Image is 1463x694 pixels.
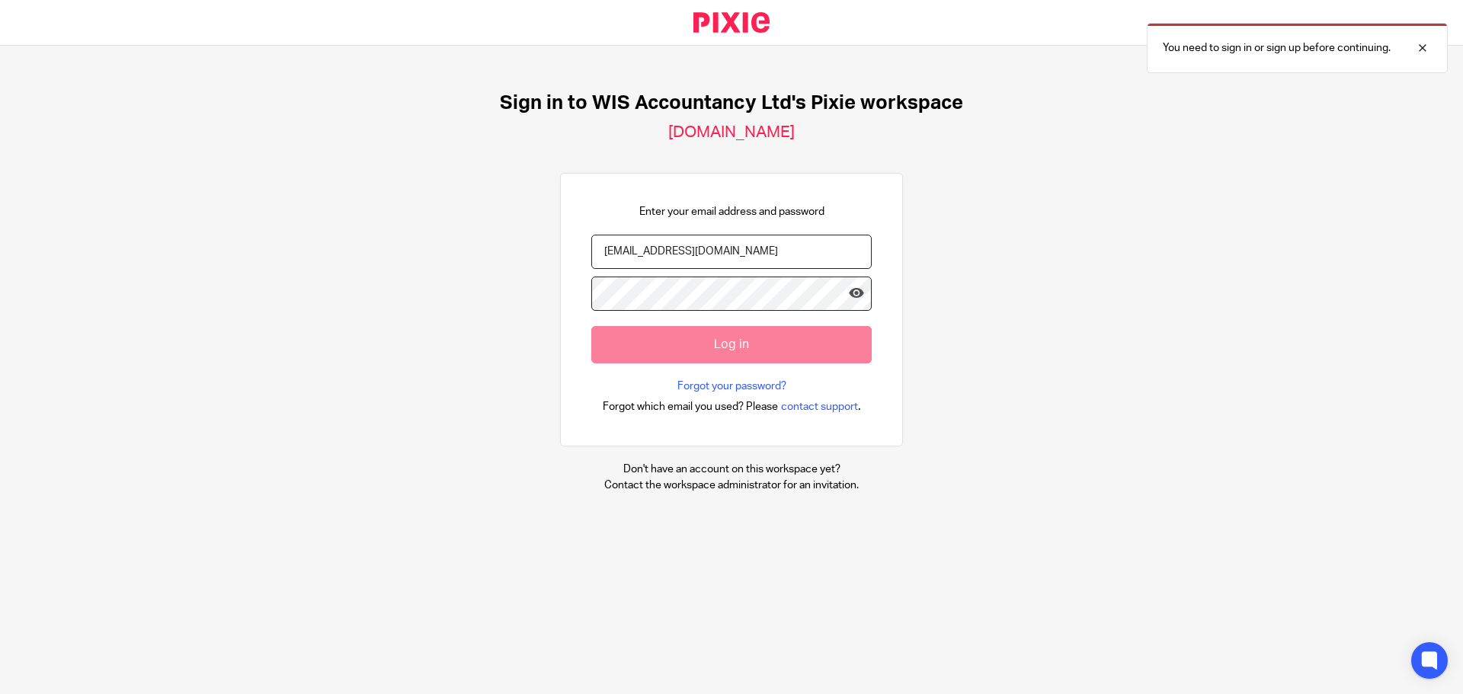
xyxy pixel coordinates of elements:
span: Forgot which email you used? Please [603,399,778,414]
span: contact support [781,399,858,414]
h2: [DOMAIN_NAME] [668,123,795,142]
p: Enter your email address and password [639,204,824,219]
h1: Sign in to WIS Accountancy Ltd's Pixie workspace [500,91,963,115]
input: name@example.com [591,235,872,269]
p: You need to sign in or sign up before continuing. [1163,40,1391,56]
div: . [603,398,861,415]
p: Don't have an account on this workspace yet? [604,462,859,477]
p: Contact the workspace administrator for an invitation. [604,478,859,493]
a: Forgot your password? [677,379,786,394]
input: Log in [591,326,872,363]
